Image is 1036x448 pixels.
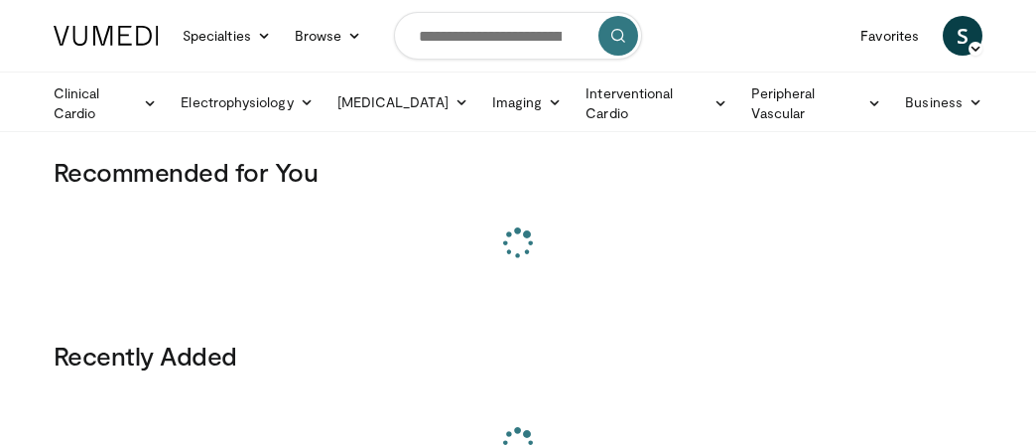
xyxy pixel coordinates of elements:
a: S [943,16,982,56]
img: VuMedi Logo [54,26,159,46]
a: Business [893,82,994,122]
input: Search topics, interventions [394,12,642,60]
a: Browse [283,16,374,56]
a: Interventional Cardio [574,83,739,123]
a: Peripheral Vascular [739,83,893,123]
h3: Recently Added [54,340,982,372]
a: Specialties [171,16,283,56]
a: Favorites [848,16,931,56]
a: Clinical Cardio [42,83,169,123]
a: Electrophysiology [169,82,324,122]
a: Imaging [480,82,575,122]
h3: Recommended for You [54,156,982,188]
a: [MEDICAL_DATA] [325,82,480,122]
